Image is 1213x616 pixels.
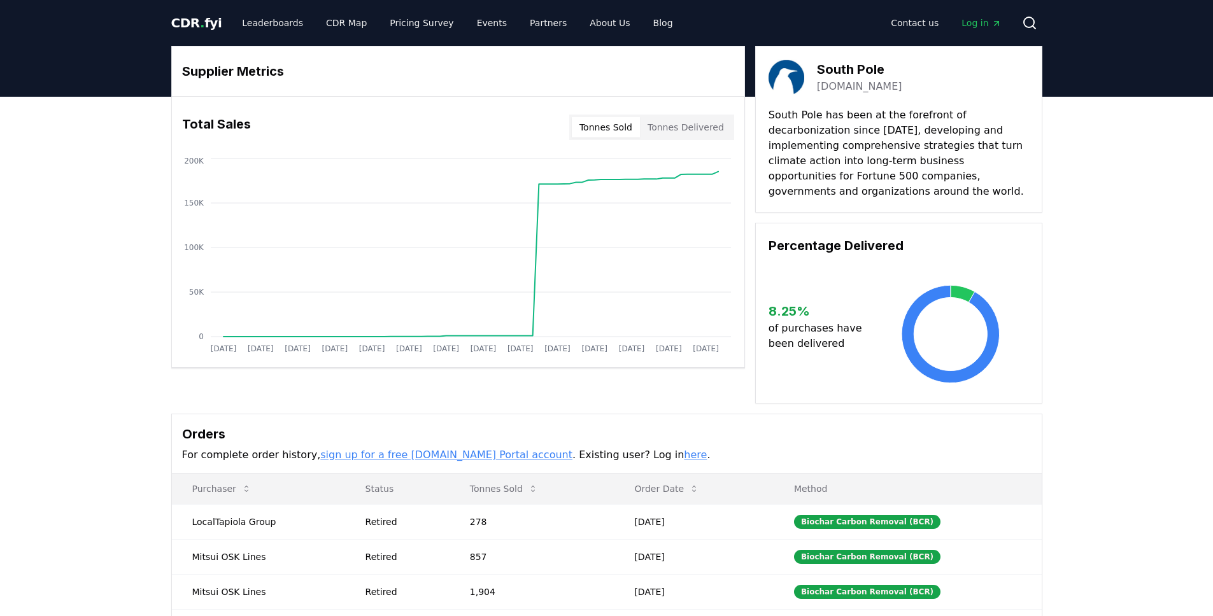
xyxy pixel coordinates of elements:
[656,344,682,353] tspan: [DATE]
[614,504,773,539] td: [DATE]
[200,15,204,31] span: .
[614,574,773,609] td: [DATE]
[199,332,204,341] tspan: 0
[769,236,1029,255] h3: Percentage Delivered
[784,482,1032,495] p: Method
[320,449,572,461] a: sign up for a free [DOMAIN_NAME] Portal account
[450,504,614,539] td: 278
[624,476,709,501] button: Order Date
[618,344,644,353] tspan: [DATE]
[171,15,222,31] span: CDR fyi
[182,115,251,140] h3: Total Sales
[640,117,732,137] button: Tonnes Delivered
[881,11,949,34] a: Contact us
[322,344,348,353] tspan: [DATE]
[172,504,345,539] td: LocalTapiola Group
[182,424,1032,444] h3: Orders
[184,243,204,252] tspan: 100K
[769,302,872,321] h3: 8.25 %
[358,344,385,353] tspan: [DATE]
[794,585,940,599] div: Biochar Carbon Removal (BCR)
[355,482,439,495] p: Status
[794,515,940,529] div: Biochar Carbon Removal (BCR)
[817,79,902,94] a: [DOMAIN_NAME]
[433,344,459,353] tspan: [DATE]
[544,344,571,353] tspan: [DATE]
[470,344,496,353] tspan: [DATE]
[188,288,204,297] tspan: 50K
[951,11,1011,34] a: Log in
[316,11,377,34] a: CDR Map
[643,11,683,34] a: Blog
[450,574,614,609] td: 1,904
[450,539,614,574] td: 857
[881,11,1011,34] nav: Main
[210,344,236,353] tspan: [DATE]
[172,574,345,609] td: Mitsui OSK Lines
[172,539,345,574] td: Mitsui OSK Lines
[693,344,719,353] tspan: [DATE]
[817,60,902,79] h3: South Pole
[285,344,311,353] tspan: [DATE]
[232,11,313,34] a: Leaderboards
[184,199,204,207] tspan: 150K
[171,14,222,32] a: CDR.fyi
[182,447,1032,463] p: For complete order history, . Existing user? Log in .
[520,11,577,34] a: Partners
[380,11,464,34] a: Pricing Survey
[232,11,683,34] nav: Main
[572,117,640,137] button: Tonnes Sold
[769,59,804,95] img: South Pole-logo
[182,476,262,501] button: Purchaser
[365,550,439,563] div: Retired
[182,62,734,81] h3: Supplier Metrics
[581,344,607,353] tspan: [DATE]
[794,550,940,564] div: Biochar Carbon Removal (BCR)
[365,585,439,598] div: Retired
[507,344,533,353] tspan: [DATE]
[769,108,1029,199] p: South Pole has been at the forefront of decarbonization since [DATE], developing and implementing...
[396,344,422,353] tspan: [DATE]
[769,321,872,351] p: of purchases have been delivered
[614,539,773,574] td: [DATE]
[467,11,517,34] a: Events
[460,476,548,501] button: Tonnes Sold
[247,344,273,353] tspan: [DATE]
[365,515,439,528] div: Retired
[961,17,1001,29] span: Log in
[184,157,204,165] tspan: 200K
[684,449,707,461] a: here
[579,11,640,34] a: About Us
